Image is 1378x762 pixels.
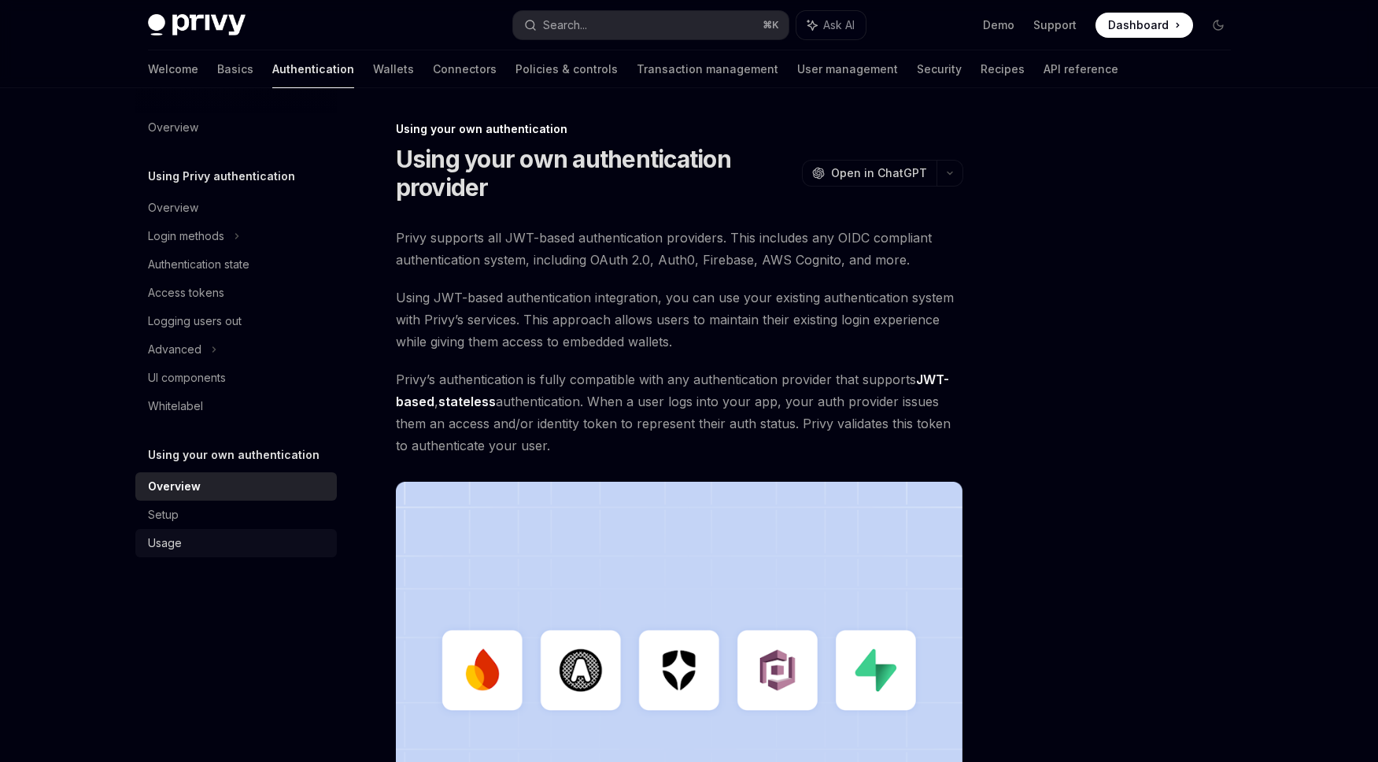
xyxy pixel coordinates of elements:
div: Search... [543,16,587,35]
span: Privy supports all JWT-based authentication providers. This includes any OIDC compliant authentic... [396,227,963,271]
a: Usage [135,529,337,557]
a: Support [1033,17,1077,33]
img: dark logo [148,14,246,36]
div: Overview [148,118,198,137]
a: API reference [1044,50,1118,88]
a: Security [917,50,962,88]
span: Open in ChatGPT [831,165,927,181]
a: Access tokens [135,279,337,307]
div: Usage [148,534,182,553]
button: Ask AI [796,11,866,39]
a: Whitelabel [135,392,337,420]
div: Access tokens [148,283,224,302]
button: Toggle dark mode [1206,13,1231,38]
a: Authentication [272,50,354,88]
a: Basics [217,50,253,88]
a: Transaction management [637,50,778,88]
a: Welcome [148,50,198,88]
a: Recipes [981,50,1025,88]
a: Connectors [433,50,497,88]
a: stateless [438,394,496,410]
a: Overview [135,194,337,222]
h1: Using your own authentication provider [396,145,796,202]
span: Ask AI [823,17,855,33]
a: Dashboard [1095,13,1193,38]
div: Authentication state [148,255,249,274]
a: Wallets [373,50,414,88]
div: Whitelabel [148,397,203,416]
span: ⌘ K [763,19,779,31]
div: Using your own authentication [396,121,963,137]
div: Setup [148,505,179,524]
div: Logging users out [148,312,242,331]
a: Overview [135,472,337,501]
span: Privy’s authentication is fully compatible with any authentication provider that supports , authe... [396,368,963,457]
h5: Using Privy authentication [148,167,295,186]
a: Logging users out [135,307,337,335]
h5: Using your own authentication [148,446,320,464]
span: Dashboard [1108,17,1169,33]
div: UI components [148,368,226,387]
div: Advanced [148,340,201,359]
a: Overview [135,113,337,142]
a: User management [797,50,898,88]
a: Authentication state [135,250,337,279]
button: Search...⌘K [513,11,789,39]
div: Overview [148,198,198,217]
span: Using JWT-based authentication integration, you can use your existing authentication system with ... [396,287,963,353]
a: Demo [983,17,1014,33]
a: UI components [135,364,337,392]
button: Open in ChatGPT [802,160,937,187]
div: Overview [148,477,201,496]
a: Policies & controls [515,50,618,88]
div: Login methods [148,227,224,246]
a: Setup [135,501,337,529]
